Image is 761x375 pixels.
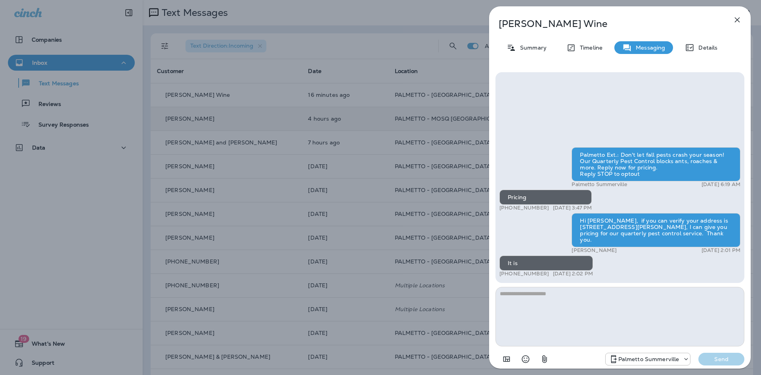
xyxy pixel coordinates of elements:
[572,147,740,181] div: Palmetto Ext.: Don't let fall pests crash your season! Our Quarterly Pest Control blocks ants, ro...
[572,213,740,247] div: Hi [PERSON_NAME], if you can verify your address is [STREET_ADDRESS][PERSON_NAME], I can give you...
[606,354,690,364] div: +1 (843) 594-2691
[499,190,592,205] div: Pricing
[572,247,617,254] p: [PERSON_NAME]
[518,351,533,367] button: Select an emoji
[572,181,627,188] p: Palmetto Summerville
[553,271,593,277] p: [DATE] 2:02 PM
[632,44,665,51] p: Messaging
[499,256,593,271] div: It is
[516,44,547,51] p: Summary
[499,205,549,211] p: [PHONE_NUMBER]
[499,271,549,277] p: [PHONE_NUMBER]
[702,181,740,188] p: [DATE] 6:19 AM
[576,44,602,51] p: Timeline
[499,18,715,29] p: [PERSON_NAME] Wine
[618,356,679,362] p: Palmetto Summerville
[694,44,717,51] p: Details
[702,247,740,254] p: [DATE] 2:01 PM
[553,205,592,211] p: [DATE] 3:47 PM
[499,351,514,367] button: Add in a premade template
